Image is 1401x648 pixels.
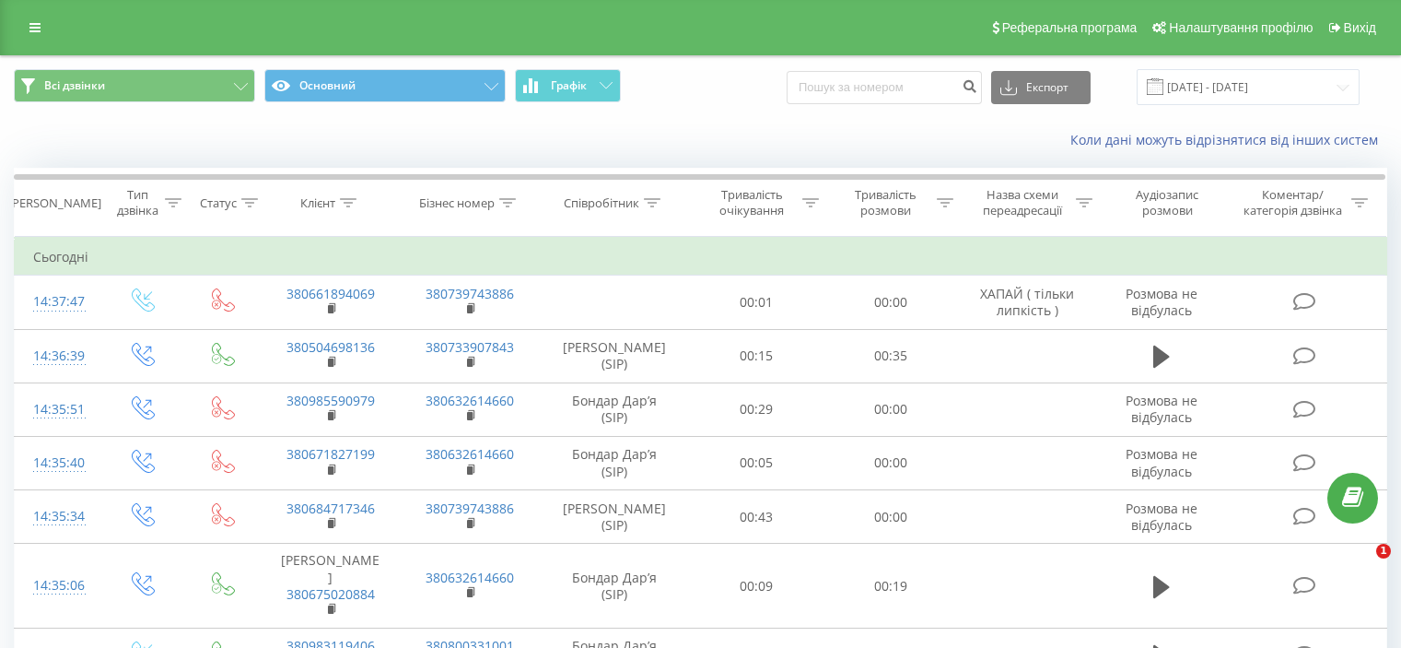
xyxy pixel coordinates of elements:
[426,392,514,409] a: 380632614660
[840,187,932,218] div: Тривалість розмови
[426,445,514,463] a: 380632614660
[991,71,1091,104] button: Експорт
[690,276,823,329] td: 00:01
[33,499,82,535] div: 14:35:34
[1126,392,1197,426] span: Розмова не відбулась
[690,490,823,544] td: 00:43
[44,78,105,93] span: Всі дзвінки
[540,544,690,629] td: Бондар Дарʼя (SIP)
[426,285,514,302] a: 380739743886
[286,338,375,356] a: 380504698136
[286,585,375,603] a: 380675020884
[1002,20,1138,35] span: Реферальна програма
[14,69,255,102] button: Всі дзвінки
[540,329,690,383] td: [PERSON_NAME] (SIP)
[300,195,335,211] div: Клієнт
[1169,20,1313,35] span: Налаштування профілю
[823,276,957,329] td: 00:00
[426,500,514,517] a: 380739743886
[426,569,514,586] a: 380632614660
[823,544,957,629] td: 00:19
[706,187,799,218] div: Тривалість очікування
[15,239,1387,276] td: Сьогодні
[690,544,823,629] td: 00:09
[286,445,375,463] a: 380671827199
[261,544,400,629] td: [PERSON_NAME]
[33,338,82,374] div: 14:36:39
[540,490,690,544] td: [PERSON_NAME] (SIP)
[264,69,506,102] button: Основний
[823,490,957,544] td: 00:00
[1376,544,1391,559] span: 1
[200,195,237,211] div: Статус
[33,445,82,481] div: 14:35:40
[419,195,495,211] div: Бізнес номер
[1338,544,1383,588] iframe: Intercom live chat
[823,383,957,436] td: 00:00
[1126,285,1197,319] span: Розмова не відбулась
[690,436,823,489] td: 00:05
[540,436,690,489] td: Бондар Дарʼя (SIP)
[8,195,101,211] div: [PERSON_NAME]
[540,383,690,436] td: Бондар Дарʼя (SIP)
[823,436,957,489] td: 00:00
[33,568,82,604] div: 14:35:06
[975,187,1071,218] div: Назва схеми переадресації
[1344,20,1376,35] span: Вихід
[564,195,639,211] div: Співробітник
[1070,131,1387,148] a: Коли дані можуть відрізнятися вiд інших систем
[286,285,375,302] a: 380661894069
[690,329,823,383] td: 00:15
[426,338,514,356] a: 380733907843
[33,284,82,320] div: 14:37:47
[787,71,982,104] input: Пошук за номером
[515,69,621,102] button: Графік
[823,329,957,383] td: 00:35
[1126,500,1197,534] span: Розмова не відбулась
[116,187,159,218] div: Тип дзвінка
[286,500,375,517] a: 380684717346
[1239,187,1347,218] div: Коментар/категорія дзвінка
[33,392,82,428] div: 14:35:51
[1126,445,1197,479] span: Розмова не відбулась
[1114,187,1221,218] div: Аудіозапис розмови
[551,79,587,92] span: Графік
[690,383,823,436] td: 00:29
[286,392,375,409] a: 380985590979
[957,276,1096,329] td: ХАПАЙ ( тільки липкість )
